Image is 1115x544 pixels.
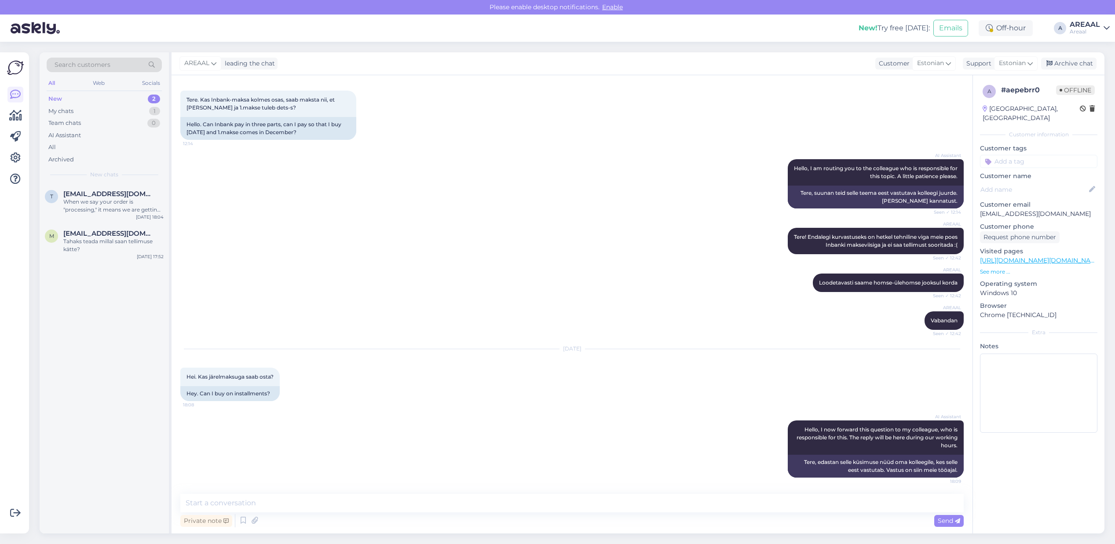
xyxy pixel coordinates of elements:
[48,131,81,140] div: AI Assistant
[788,455,964,478] div: Tere, edastan selle küsimuse nüüd oma kolleegile, kes selle eest vastutab. Vastus on siin meie tö...
[980,301,1097,310] p: Browser
[63,198,164,214] div: When we say your order is "processing," it means we are getting it ready to send to you. This inc...
[221,59,275,68] div: leading the chat
[928,267,961,273] span: AREAAL
[980,310,1097,320] p: Chrome [TECHNICAL_ID]
[980,222,1097,231] p: Customer phone
[48,95,62,103] div: New
[148,95,160,103] div: 2
[928,255,961,261] span: Seen ✓ 12:42
[50,193,53,200] span: t
[140,77,162,89] div: Socials
[928,330,961,337] span: Seen ✓ 12:42
[600,3,625,11] span: Enable
[1056,85,1095,95] span: Offline
[980,231,1060,243] div: Request phone number
[875,59,910,68] div: Customer
[48,155,74,164] div: Archived
[963,59,991,68] div: Support
[63,190,155,198] span: tallinn75@gmail.com
[928,209,961,215] span: Seen ✓ 12:14
[980,268,1097,276] p: See more ...
[933,20,968,37] button: Emails
[788,186,964,208] div: Tere, suunan teid selle teema eest vastutava kolleegi juurde. [PERSON_NAME] kannatust.
[48,143,56,152] div: All
[980,131,1097,139] div: Customer information
[928,413,961,420] span: AI Assistant
[149,107,160,116] div: 1
[136,214,164,220] div: [DATE] 18:04
[184,58,209,68] span: AREAAL
[983,104,1080,123] div: [GEOGRAPHIC_DATA], [GEOGRAPHIC_DATA]
[980,185,1087,194] input: Add name
[980,209,1097,219] p: [EMAIL_ADDRESS][DOMAIN_NAME]
[48,119,81,128] div: Team chats
[987,88,991,95] span: a
[980,247,1097,256] p: Visited pages
[980,200,1097,209] p: Customer email
[980,144,1097,153] p: Customer tags
[859,23,930,33] div: Try free [DATE]:
[47,77,57,89] div: All
[980,288,1097,298] p: Windows 10
[1041,58,1097,69] div: Archive chat
[928,292,961,299] span: Seen ✓ 12:42
[49,233,54,239] span: M
[55,60,110,69] span: Search customers
[928,478,961,485] span: 18:09
[7,59,24,76] img: Askly Logo
[980,172,1097,181] p: Customer name
[183,402,216,408] span: 18:08
[1070,21,1110,35] a: AREAALAreaal
[794,165,959,179] span: Hello, I am routing you to the colleague who is responsible for this topic. A little patience ple...
[180,345,964,353] div: [DATE]
[186,96,336,111] span: Tere. Kas Inbank-maksa kolmes osas, saab maksta nii, et [PERSON_NAME] ja 1.makse tuleb dets-s?
[180,117,356,140] div: Hello. Can Inbank pay in three parts, can I pay so that I buy [DATE] and 1.makse comes in December?
[63,230,155,237] span: Minipicto9@gmail.com
[147,119,160,128] div: 0
[91,77,106,89] div: Web
[917,58,944,68] span: Estonian
[137,253,164,260] div: [DATE] 17:52
[48,107,73,116] div: My chats
[1001,85,1056,95] div: # aepebrr0
[980,155,1097,168] input: Add a tag
[980,279,1097,288] p: Operating system
[928,304,961,311] span: AREAAL
[183,140,216,147] span: 12:14
[980,342,1097,351] p: Notes
[931,317,958,324] span: Vabandan
[797,426,959,449] span: Hello, I now forward this question to my colleague, who is responsible for this. The reply will b...
[928,221,961,227] span: AREAAL
[186,373,274,380] span: Hei. Kas järelmaksuga saab osta?
[1070,28,1100,35] div: Areaal
[859,24,877,32] b: New!
[980,329,1097,336] div: Extra
[928,152,961,159] span: AI Assistant
[1070,21,1100,28] div: AREAAL
[63,237,164,253] div: Tahaks teada millal saan tellimuse kätte?
[938,517,960,525] span: Send
[999,58,1026,68] span: Estonian
[794,234,959,248] span: Tere! Endalegi kurvastuseks on hetkel tehniline viga meie poes Inbanki makseviisiga ja ei saa tel...
[819,279,958,286] span: Loodetavasti saame homse-ülehomse jooksul korda
[180,515,232,527] div: Private note
[1054,22,1066,34] div: A
[979,20,1033,36] div: Off-hour
[180,386,280,401] div: Hey. Can I buy on installments?
[90,171,118,179] span: New chats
